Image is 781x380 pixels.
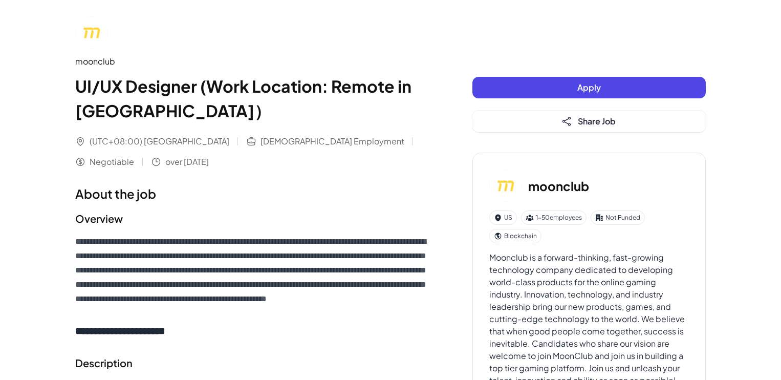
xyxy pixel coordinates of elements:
h1: UI/UX Designer (Work Location: Remote in [GEOGRAPHIC_DATA]） [75,74,431,123]
button: Share Job [472,111,706,132]
div: Blockchain [489,229,541,243]
div: US [489,210,517,225]
button: Apply [472,77,706,98]
span: [DEMOGRAPHIC_DATA] Employment [261,135,404,147]
img: mo [75,16,108,49]
span: over [DATE] [165,156,209,168]
div: Not Funded [591,210,645,225]
div: 1-50 employees [521,210,587,225]
h2: Description [75,355,431,371]
span: Apply [577,82,601,93]
div: moonclub [75,55,431,68]
h1: About the job [75,184,431,203]
span: (UTC+08:00) [GEOGRAPHIC_DATA] [90,135,229,147]
h2: Overview [75,211,431,226]
h3: moonclub [528,177,589,195]
span: Negotiable [90,156,134,168]
span: Share Job [578,116,616,126]
img: mo [489,170,522,202]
